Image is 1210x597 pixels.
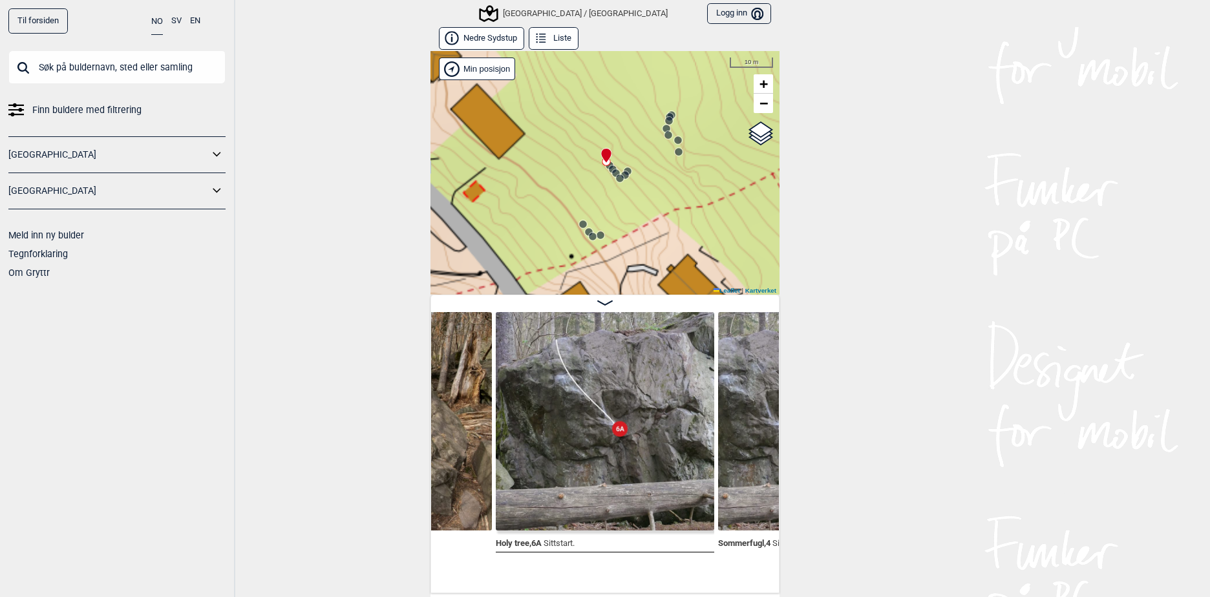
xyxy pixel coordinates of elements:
[190,8,200,34] button: EN
[8,101,226,120] a: Finn buldere med filtrering
[151,8,163,35] button: NO
[439,58,515,80] div: Vis min posisjon
[481,6,668,21] div: [GEOGRAPHIC_DATA] / [GEOGRAPHIC_DATA]
[496,312,714,530] img: Holy tree 210503
[745,287,776,294] a: Kartverket
[529,27,578,50] button: Liste
[8,182,209,200] a: [GEOGRAPHIC_DATA]
[496,536,542,548] span: Holy tree , 6A
[754,74,773,94] a: Zoom in
[8,8,68,34] a: Til forsiden
[8,50,226,84] input: Søk på buldernavn, sted eller samling
[748,120,773,148] a: Layers
[741,287,743,294] span: |
[707,3,771,25] button: Logg inn
[8,230,84,240] a: Meld inn ny bulder
[759,95,768,111] span: −
[772,538,803,548] p: Sittstart.
[8,267,50,278] a: Om Gryttr
[714,287,740,294] a: Leaflet
[730,58,773,68] div: 10 m
[718,312,937,530] img: Sommerfugl 210503
[754,94,773,113] a: Zoom out
[171,8,182,34] button: SV
[544,538,575,548] p: Sittstart.
[8,145,209,164] a: [GEOGRAPHIC_DATA]
[718,536,770,548] span: Sommerfugl , 4
[439,27,524,50] button: Nedre Sydstup
[8,249,68,259] a: Tegnforklaring
[759,76,768,92] span: +
[32,101,142,120] span: Finn buldere med filtrering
